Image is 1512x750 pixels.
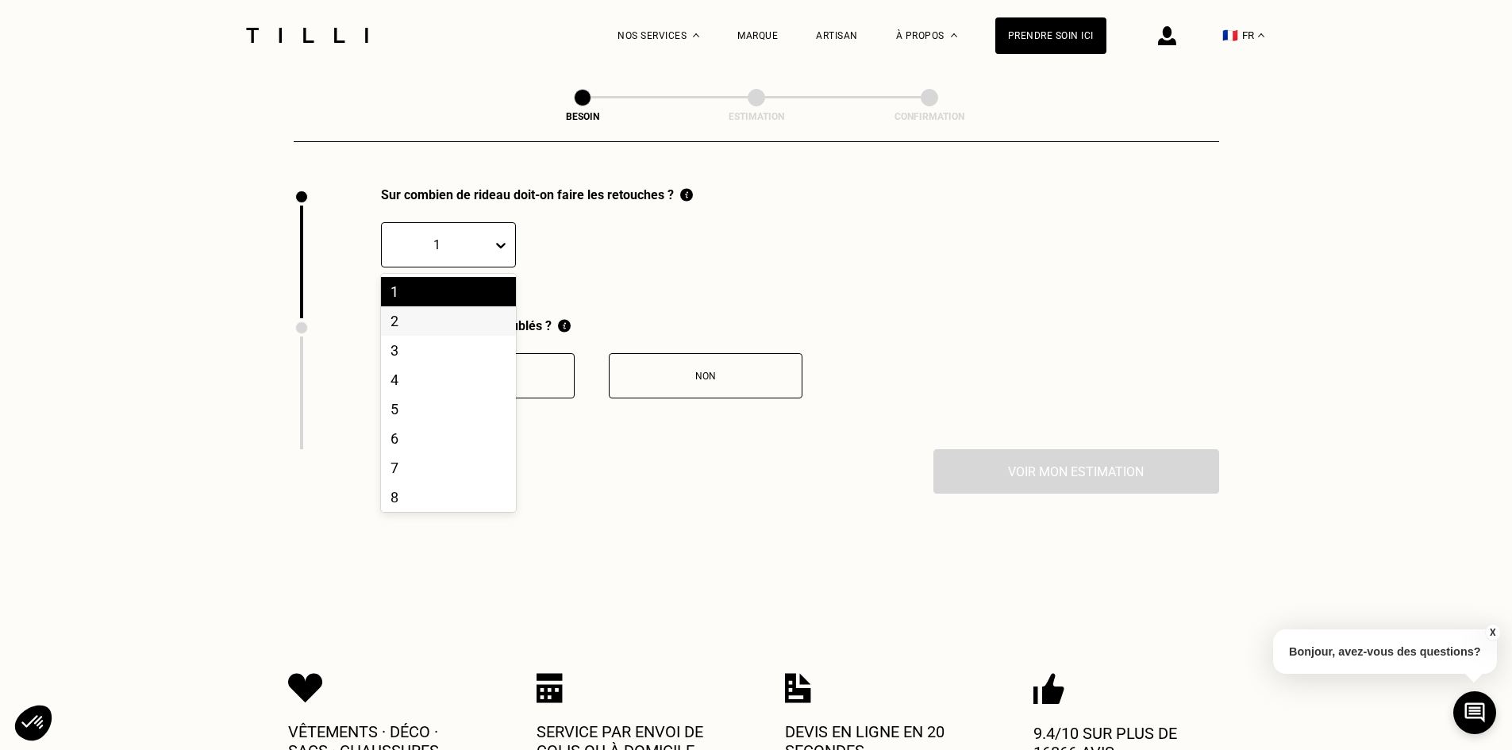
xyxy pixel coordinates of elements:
img: Icon [785,673,811,703]
img: Logo du service de couturière Tilli [240,28,374,43]
div: Estimation [677,111,836,122]
img: icône connexion [1158,26,1176,45]
img: Icon [1033,673,1064,705]
img: Qu'est ce qu'une doublure ? [558,318,571,333]
img: Icon [537,673,563,703]
div: Ce sont des rideaux doublés ? [381,318,802,333]
button: X [1484,624,1500,641]
img: Menu déroulant à propos [951,33,957,37]
div: 4 [381,365,516,394]
button: Non [609,353,802,398]
p: Bonjour, avez-vous des questions? [1273,629,1497,674]
img: Icon [288,673,323,703]
img: menu déroulant [1258,33,1264,37]
img: Menu déroulant [693,33,699,37]
div: 5 [381,394,516,424]
a: Prendre soin ici [995,17,1106,54]
span: 🇫🇷 [1222,28,1238,43]
div: 6 [381,424,516,453]
div: 2 [381,306,516,336]
div: 3 [381,336,516,365]
div: Besoin [503,111,662,122]
div: Non [617,371,794,382]
div: 1 [381,277,516,306]
a: Artisan [816,30,858,41]
div: Confirmation [850,111,1009,122]
div: 7 [381,453,516,483]
a: Marque [737,30,778,41]
div: Sur combien de rideau doit-on faire les retouches ? [381,187,693,202]
img: Comment compter le nombre de rideaux ? [680,187,693,202]
div: 8 [381,483,516,512]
